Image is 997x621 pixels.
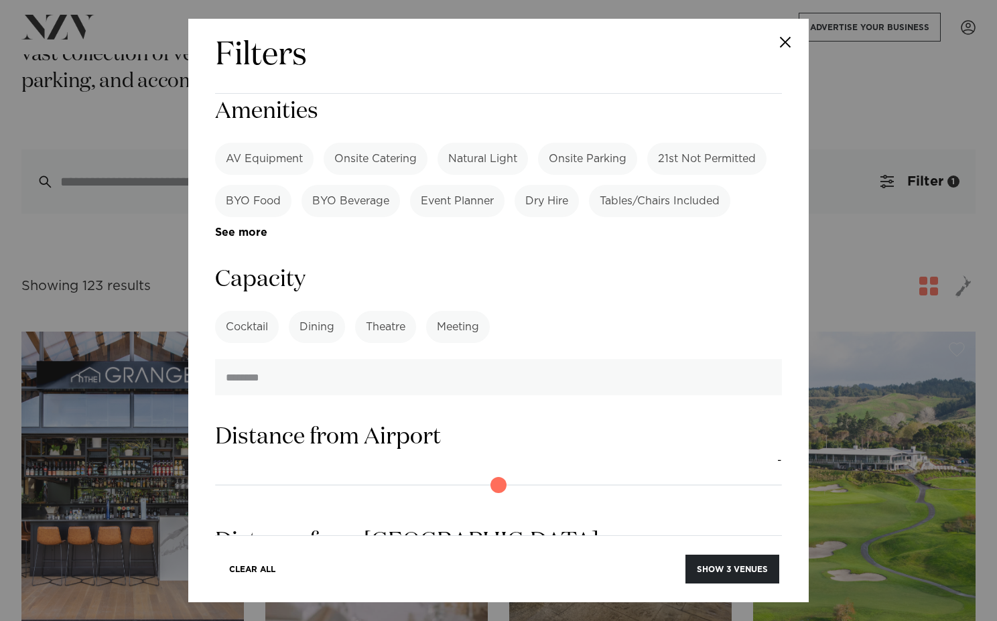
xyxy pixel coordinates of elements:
h3: Distance from [GEOGRAPHIC_DATA] [215,527,782,557]
output: - [777,452,782,469]
h3: Distance from Airport [215,422,782,452]
label: Event Planner [410,185,505,217]
label: Meeting [426,311,490,343]
label: 21st Not Permitted [647,143,767,175]
label: Onsite Catering [324,143,427,175]
label: Onsite Parking [538,143,637,175]
label: Theatre [355,311,416,343]
label: Cocktail [215,311,279,343]
h3: Capacity [215,265,782,295]
label: Dining [289,311,345,343]
label: AV Equipment [215,143,314,175]
button: Close [762,19,809,66]
button: Show 3 venues [685,555,779,583]
label: Dry Hire [515,185,579,217]
label: Natural Light [438,143,528,175]
label: Tables/Chairs Included [589,185,730,217]
label: BYO Beverage [302,185,400,217]
h2: Filters [215,35,307,77]
h3: Amenities [215,96,782,127]
button: Clear All [218,555,287,583]
label: BYO Food [215,185,291,217]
